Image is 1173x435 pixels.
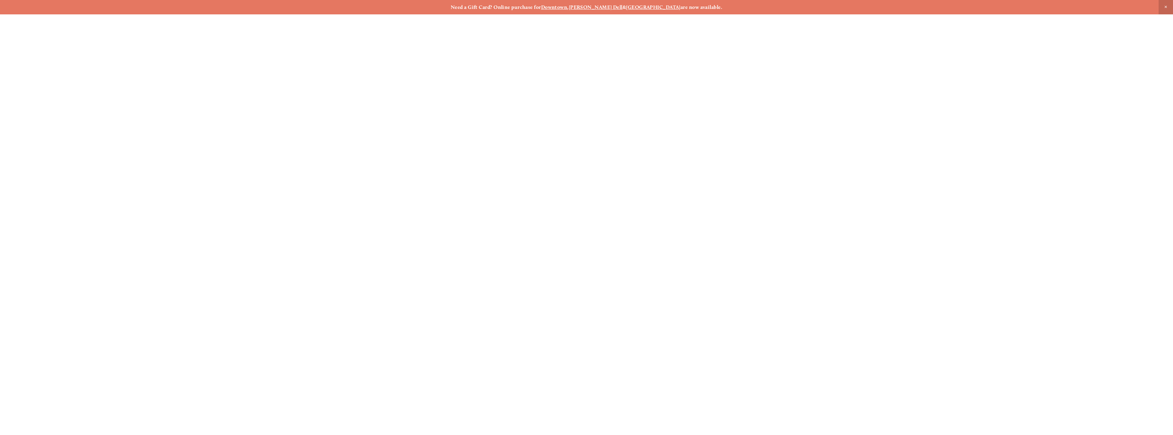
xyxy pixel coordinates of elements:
[681,4,722,10] strong: are now available.
[567,4,569,10] strong: ,
[451,4,541,10] strong: Need a Gift Card? Online purchase for
[569,4,623,10] a: [PERSON_NAME] Dell
[623,4,626,10] strong: &
[626,4,681,10] a: [GEOGRAPHIC_DATA]
[541,4,567,10] a: Downtown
